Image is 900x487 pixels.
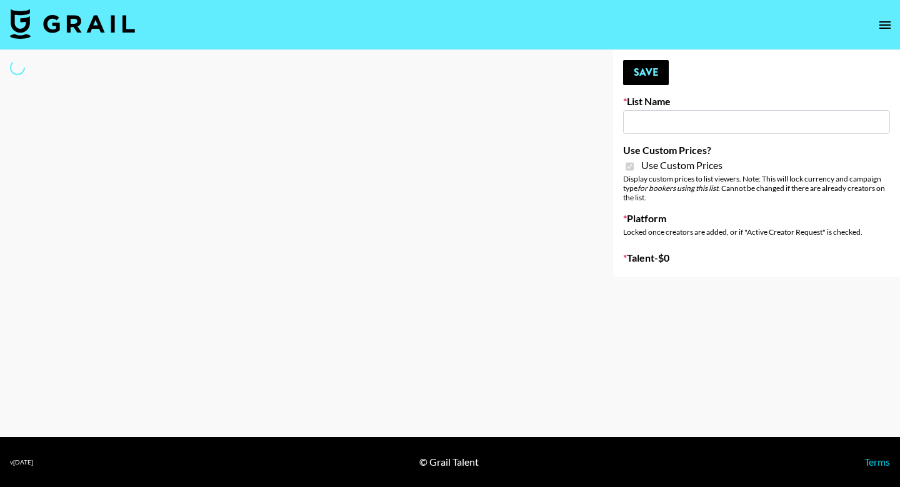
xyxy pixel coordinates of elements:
span: Use Custom Prices [641,159,722,172]
div: © Grail Talent [419,456,479,468]
label: Talent - $ 0 [623,252,890,264]
div: Display custom prices to list viewers. Note: This will lock currency and campaign type . Cannot b... [623,174,890,202]
em: for bookers using this list [637,183,718,193]
button: open drawer [872,13,897,38]
img: Grail Talent [10,9,135,39]
label: Platform [623,212,890,225]
label: Use Custom Prices? [623,144,890,156]
button: Save [623,60,669,85]
div: Locked once creators are added, or if "Active Creator Request" is checked. [623,227,890,237]
div: v [DATE] [10,458,33,466]
label: List Name [623,95,890,108]
a: Terms [864,456,890,468]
